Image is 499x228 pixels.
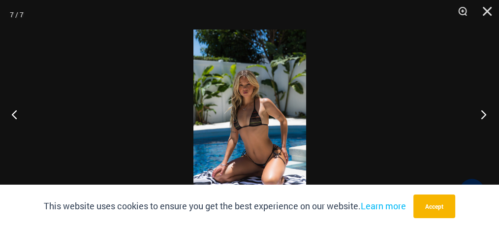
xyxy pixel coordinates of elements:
[193,30,306,198] img: Sonic Rush Black Neon 3278 Tri Top 4312 Thong Bikini 07
[10,7,24,22] div: 7 / 7
[462,90,499,139] button: Next
[413,195,455,218] button: Accept
[361,200,406,212] a: Learn more
[44,199,406,214] p: This website uses cookies to ensure you get the best experience on our website.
